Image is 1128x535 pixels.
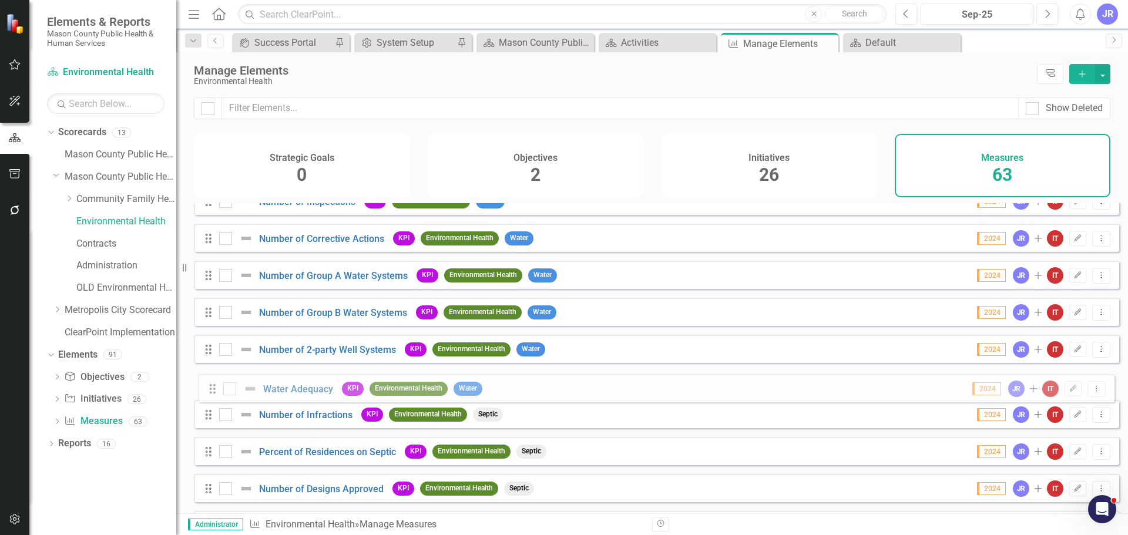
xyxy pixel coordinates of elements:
[1047,230,1063,247] div: IT
[444,268,522,282] span: Environmental Health
[825,6,884,22] button: Search
[417,268,438,282] span: KPI
[444,305,522,319] span: Environmental Health
[254,35,332,50] div: Success Portal
[1013,267,1029,284] div: JR
[1047,341,1063,358] div: IT
[977,445,1006,458] span: 2024
[47,66,164,79] a: Environmental Health
[432,445,511,458] span: Environmental Health
[473,408,503,421] span: Septic
[239,342,253,356] img: Not Defined
[992,164,1012,185] span: 63
[516,342,545,356] span: Water
[239,305,253,319] img: Not Defined
[58,348,98,362] a: Elements
[513,153,558,163] h4: Objectives
[239,445,253,459] img: Not Defined
[64,392,121,406] a: Initiatives
[621,35,713,50] div: Activities
[499,35,591,50] div: Mason County Public Health & Human Services Landing Page
[1047,267,1063,284] div: IT
[112,127,131,137] div: 13
[188,519,243,530] span: Administrator
[421,231,499,245] span: Environmental Health
[392,482,414,495] span: KPI
[389,408,467,421] span: Environmental Health
[846,35,958,50] a: Default
[531,164,540,185] span: 2
[76,281,176,295] a: OLD Environmental Health
[47,29,164,48] small: Mason County Public Health & Human Services
[239,268,253,282] img: Not Defined
[103,349,122,359] div: 91
[405,445,427,458] span: KPI
[259,446,396,457] a: Percent of Residences on Septic
[47,93,164,114] input: Search Below...
[65,148,176,161] a: Mason County Public Health
[266,519,355,530] a: Environmental Health
[259,483,384,494] a: Number of Designs Approved
[505,231,533,245] span: Water
[921,4,1033,25] button: Sep-25
[47,15,164,29] span: Elements & Reports
[130,372,149,382] div: 2
[1013,406,1029,423] div: JR
[239,231,253,245] img: Not Defined
[748,153,790,163] h4: Initiatives
[743,36,835,51] div: Manage Elements
[239,408,253,422] img: Not Defined
[1047,443,1063,460] div: IT
[432,342,511,356] span: Environmental Health
[981,153,1023,163] h4: Measures
[1097,4,1118,25] div: JR
[259,307,407,318] a: Number of Group B Water Systems
[1013,480,1029,497] div: JR
[235,35,332,50] a: Success Portal
[65,326,176,339] a: ClearPoint Implementation
[759,164,779,185] span: 26
[259,344,396,355] a: Number of 2-party Well Systems
[977,232,1006,245] span: 2024
[238,4,887,25] input: Search ClearPoint...
[602,35,713,50] a: Activities
[977,306,1006,319] span: 2024
[6,13,26,33] img: ClearPoint Strategy
[420,482,498,495] span: Environmental Health
[64,371,124,384] a: Objectives
[1013,443,1029,460] div: JR
[416,305,438,319] span: KPI
[842,9,867,18] span: Search
[58,437,91,450] a: Reports
[361,408,383,421] span: KPI
[977,269,1006,282] span: 2024
[221,97,1019,119] input: Filter Elements...
[239,482,253,496] img: Not Defined
[249,518,643,531] div: » Manage Measures
[97,439,116,449] div: 16
[405,342,427,356] span: KPI
[259,270,408,281] a: Number of Group A Water Systems
[58,126,106,139] a: Scorecards
[1013,304,1029,321] div: JR
[297,164,307,185] span: 0
[259,233,384,244] a: Number of Corrective Actions
[865,35,958,50] div: Default
[977,343,1006,356] span: 2024
[259,409,352,420] a: Number of Infractions
[65,170,176,184] a: Mason County Public Health & Human Services
[377,35,454,50] div: System Setup
[129,416,147,426] div: 63
[357,35,454,50] a: System Setup
[1013,341,1029,358] div: JR
[1013,230,1029,247] div: JR
[977,408,1006,421] span: 2024
[1047,406,1063,423] div: IT
[64,415,122,428] a: Measures
[1047,480,1063,497] div: IT
[528,305,556,319] span: Water
[76,237,176,251] a: Contracts
[516,445,546,458] span: Septic
[76,215,176,228] a: Environmental Health
[977,482,1006,495] span: 2024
